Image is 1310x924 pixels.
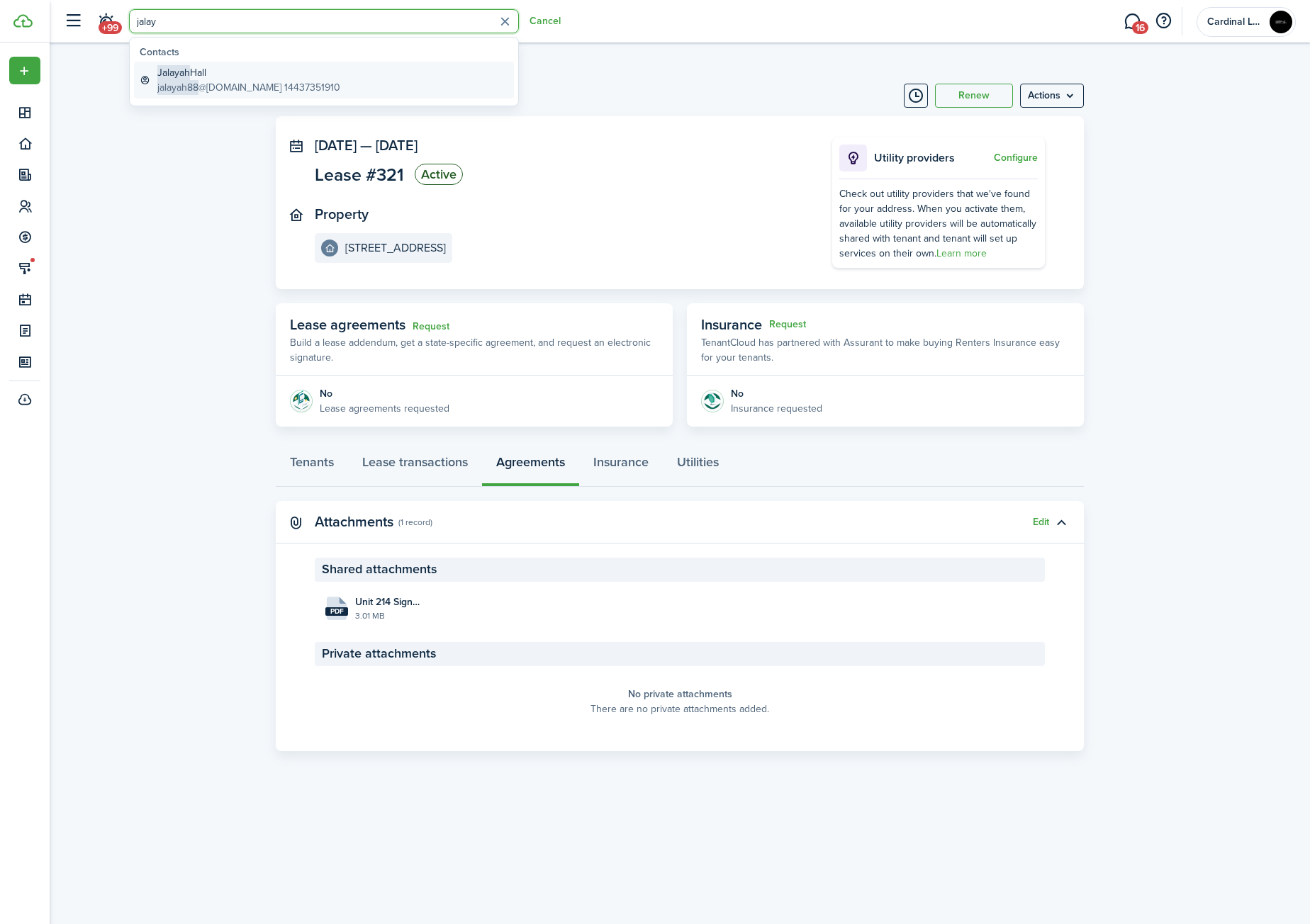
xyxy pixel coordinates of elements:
[1151,9,1175,33] button: Open resource center
[1020,84,1084,108] menu-btn: Actions
[290,335,659,365] p: Build a lease addendum, get a state-specific agreement, and request an electronic signature.
[1207,17,1264,27] span: Cardinal Legacy Property Management LLC
[355,609,421,622] file-size: 3.01 MB
[530,16,561,27] button: Cancel
[1119,4,1146,40] a: Messaging
[315,558,1045,582] panel-main-section-header: Shared attachments
[99,21,122,34] span: +99
[935,84,1013,108] button: Renew
[157,80,198,95] span: jalayah88
[494,11,516,33] button: Clear search
[290,314,405,335] span: Lease agreements
[355,595,421,609] span: Unit 214 Signed Lease [PERSON_NAME] [DATE].pdf
[348,444,482,487] a: Lease transactions
[315,642,1045,666] panel-main-section-header: Private attachments
[315,166,404,184] span: Lease #321
[129,9,519,33] input: Search for anything...
[936,246,987,261] a: Learn more
[1270,11,1292,33] img: Cardinal Legacy Property Management LLC
[994,152,1038,164] button: Configure
[315,514,393,530] panel-main-title: Attachments
[701,335,1070,365] p: TenantCloud has partnered with Assurant to make buying Renters Insurance easy for your tenants.
[140,45,514,60] global-search-list-title: Contacts
[276,444,348,487] a: Tenants
[315,135,357,156] span: [DATE]
[839,186,1038,261] div: Check out utility providers that we've found for your address. When you activate them, available ...
[701,390,724,412] img: Insurance protection
[701,314,762,335] span: Insurance
[290,390,313,412] img: Agreement e-sign
[376,135,418,156] span: [DATE]
[325,597,348,620] file-icon: File
[398,516,432,529] panel-main-subtitle: (1 record)
[360,135,372,156] span: —
[345,242,446,254] e-details-info-title: [STREET_ADDRESS]
[315,206,369,222] panel-main-title: Property
[1033,517,1049,528] button: Edit
[1020,84,1084,108] button: Open menu
[9,57,40,84] button: Open menu
[590,702,769,716] panel-main-placeholder-description: There are no private attachments added.
[904,84,928,108] button: Timeline
[157,80,340,95] global-search-item-description: @[DOMAIN_NAME] 14437351910
[731,386,822,401] div: No
[731,401,822,416] p: Insurance requested
[276,558,1084,751] panel-main-body: Toggle accordion
[628,687,732,702] panel-main-placeholder-title: No private attachments
[579,444,663,487] a: Insurance
[1132,21,1148,34] span: 16
[320,386,449,401] div: No
[320,401,449,416] p: Lease agreements requested
[874,150,990,167] p: Utility providers
[13,14,33,28] img: TenantCloud
[415,164,463,185] status: Active
[325,607,348,616] file-extension: pdf
[769,319,806,330] button: Request
[663,444,733,487] a: Utilities
[1049,510,1073,534] button: Toggle accordion
[157,65,340,80] global-search-item-title: Hall
[92,4,119,40] a: Notifications
[60,8,86,35] button: Open sidebar
[157,65,190,80] span: Jalayah
[134,62,514,98] a: JalayahHalljalayah88@[DOMAIN_NAME] 14437351910
[413,321,449,332] a: Request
